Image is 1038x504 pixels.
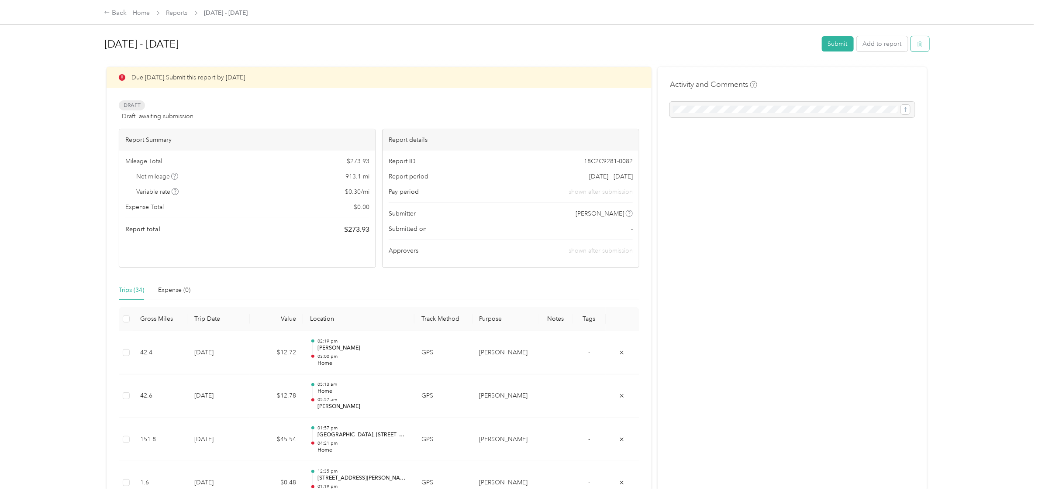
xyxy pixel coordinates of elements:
[125,202,164,212] span: Expense Total
[631,224,633,233] span: -
[187,331,250,375] td: [DATE]
[317,387,407,395] p: Home
[822,36,854,51] button: Submit
[158,285,190,295] div: Expense (0)
[472,331,539,375] td: Acosta
[414,418,472,462] td: GPS
[250,331,303,375] td: $12.72
[345,187,369,196] span: $ 0.30 / mi
[857,36,908,51] button: Add to report
[588,392,590,399] span: -
[317,344,407,352] p: [PERSON_NAME]
[414,331,472,375] td: GPS
[576,209,624,218] span: [PERSON_NAME]
[389,157,416,166] span: Report ID
[125,225,160,234] span: Report total
[414,307,472,331] th: Track Method
[317,446,407,454] p: Home
[317,397,407,403] p: 05:57 am
[104,34,816,55] h1: Sep 16 - 30, 2025
[250,418,303,462] td: $45.54
[187,374,250,418] td: [DATE]
[472,418,539,462] td: Acosta
[670,79,757,90] h4: Activity and Comments
[317,381,407,387] p: 05:13 am
[389,209,416,218] span: Submitter
[136,187,179,196] span: Variable rate
[125,157,162,166] span: Mileage Total
[588,479,590,486] span: -
[133,9,150,17] a: Home
[133,374,187,418] td: 42.6
[414,374,472,418] td: GPS
[539,307,572,331] th: Notes
[317,403,407,411] p: [PERSON_NAME]
[317,360,407,367] p: Home
[107,67,652,88] div: Due [DATE]. Submit this report by [DATE]
[317,440,407,446] p: 04:21 pm
[588,435,590,443] span: -
[317,431,407,439] p: [GEOGRAPHIC_DATA], [STREET_ADDRESS]
[989,455,1038,504] iframe: Everlance-gr Chat Button Frame
[344,224,369,235] span: $ 273.93
[187,307,250,331] th: Trip Date
[317,338,407,344] p: 02:19 pm
[122,112,193,121] span: Draft, awaiting submission
[133,331,187,375] td: 42.4
[572,307,606,331] th: Tags
[133,307,187,331] th: Gross Miles
[119,100,145,110] span: Draft
[303,307,414,331] th: Location
[472,307,539,331] th: Purpose
[119,285,144,295] div: Trips (34)
[317,474,407,482] p: [STREET_ADDRESS][PERSON_NAME]
[204,8,248,17] span: [DATE] - [DATE]
[589,172,633,181] span: [DATE] - [DATE]
[133,418,187,462] td: 151.8
[119,129,376,151] div: Report Summary
[383,129,639,151] div: Report details
[389,172,428,181] span: Report period
[345,172,369,181] span: 913.1 mi
[166,9,188,17] a: Reports
[317,468,407,474] p: 12:35 pm
[187,418,250,462] td: [DATE]
[354,202,369,212] span: $ 0.00
[317,483,407,490] p: 01:19 pm
[389,187,419,196] span: Pay period
[588,349,590,356] span: -
[250,307,303,331] th: Value
[136,172,179,181] span: Net mileage
[389,246,418,255] span: Approvers
[569,247,633,254] span: shown after submission
[472,374,539,418] td: Acosta
[317,425,407,431] p: 01:57 pm
[250,374,303,418] td: $12.78
[569,187,633,196] span: shown after submission
[347,157,369,166] span: $ 273.93
[584,157,633,166] span: 18C2C9281-0082
[104,8,127,18] div: Back
[317,353,407,360] p: 03:00 pm
[389,224,427,233] span: Submitted on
